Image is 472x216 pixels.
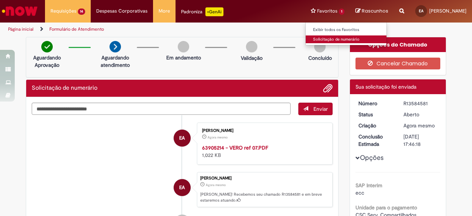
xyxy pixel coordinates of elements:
[159,7,170,15] span: More
[403,100,438,107] div: R13584581
[1,4,39,18] img: ServiceNow
[208,135,228,140] time: 01/10/2025 09:45:58
[51,7,76,15] span: Requisições
[306,26,387,34] a: Exibir todos os Favoritos
[174,179,191,196] div: Elaine Oschin De Andrade
[202,144,325,159] div: 1,022 KB
[181,7,223,16] div: Padroniza
[96,7,147,15] span: Despesas Corporativas
[305,22,387,45] ul: Favoritos
[353,133,398,148] dt: Conclusão Estimada
[78,8,85,15] span: 14
[41,41,53,52] img: check-circle-green.png
[306,35,387,44] a: Solicitação de numerário
[208,135,228,140] span: Agora mesmo
[200,176,329,181] div: [PERSON_NAME]
[202,144,268,151] a: 63905214 - VERO ref 07.PDF
[353,122,398,129] dt: Criação
[308,54,332,62] p: Concluído
[313,106,328,112] span: Enviar
[403,122,438,129] div: 01/10/2025 09:46:15
[179,129,185,147] span: EA
[166,54,201,61] p: Em andamento
[419,8,423,13] span: EA
[6,23,309,36] ul: Trilhas de página
[350,37,446,52] div: Opções do Chamado
[314,41,326,52] img: img-circle-grey.png
[403,122,435,129] time: 01/10/2025 09:46:15
[200,192,329,203] p: [PERSON_NAME]! Recebemos seu chamado R13584581 e em breve estaremos atuando.
[403,111,438,118] div: Aberto
[179,179,185,196] span: EA
[403,133,438,148] div: [DATE] 17:46:18
[8,26,34,32] a: Página inicial
[298,103,333,115] button: Enviar
[355,182,382,189] b: SAP Interim
[178,41,189,52] img: img-circle-grey.png
[353,100,398,107] dt: Número
[206,183,226,187] span: Agora mesmo
[32,172,333,208] li: Elaine Oschin De Andrade
[429,8,466,14] span: [PERSON_NAME]
[32,103,291,115] textarea: Digite sua mensagem aqui...
[323,83,333,93] button: Adicionar anexos
[353,111,398,118] dt: Status
[29,54,65,69] p: Aguardando Aprovação
[317,7,337,15] span: Favoritos
[403,122,435,129] span: Agora mesmo
[32,85,97,92] h2: Solicitação de numerário Histórico de tíquete
[339,8,344,15] span: 1
[355,83,416,90] span: Sua solicitação foi enviada
[355,204,417,211] b: Unidade para o pagamento
[97,54,133,69] p: Aguardando atendimento
[174,130,191,147] div: Elaine Oschin De Andrade
[206,183,226,187] time: 01/10/2025 09:46:15
[355,58,441,69] button: Cancelar Chamado
[355,8,388,15] a: Rascunhos
[246,41,257,52] img: img-circle-grey.png
[110,41,121,52] img: arrow-next.png
[241,54,263,62] p: Validação
[355,189,364,196] span: ecc
[202,128,325,133] div: [PERSON_NAME]
[205,7,223,16] p: +GenAi
[49,26,104,32] a: Formulário de Atendimento
[362,7,388,14] span: Rascunhos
